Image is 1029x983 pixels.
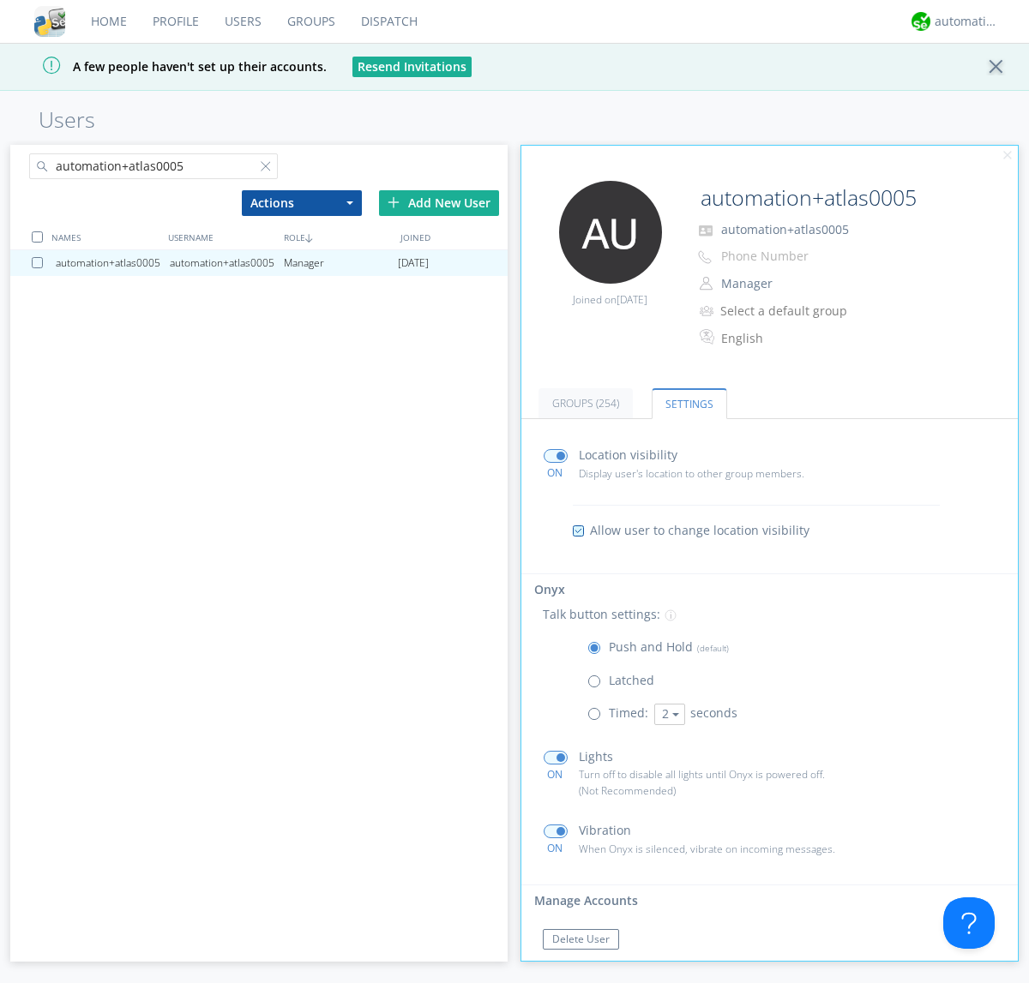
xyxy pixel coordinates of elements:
span: [DATE] [617,292,647,307]
div: ON [536,465,575,480]
img: In groups with Translation enabled, this user's messages will be automatically translated to and ... [700,327,717,347]
div: Select a default group [720,303,864,320]
button: Actions [242,190,362,216]
span: (default) [693,642,729,654]
div: automation+atlas [935,13,999,30]
p: Push and Hold [609,638,729,656]
span: A few people haven't set up their accounts. [13,58,327,75]
a: Groups (254) [539,388,633,418]
button: Delete User [543,929,619,950]
p: Turn off to disable all lights until Onyx is powered off. [579,766,864,782]
iframe: Toggle Customer Support [943,897,995,949]
div: automation+atlas0005 [56,250,170,276]
input: Search users [29,153,278,179]
img: 373638.png [559,181,662,284]
a: Settings [652,388,727,419]
div: Manager [284,250,398,276]
p: Talk button settings: [543,605,660,624]
img: d2d01cd9b4174d08988066c6d424eccd [912,12,930,31]
span: automation+atlas0005 [721,221,849,237]
span: seconds [690,704,737,721]
img: phone-outline.svg [698,250,712,264]
p: (Not Recommended) [579,782,864,799]
input: Name [694,181,971,215]
p: Location visibility [579,446,677,465]
img: person-outline.svg [700,277,713,291]
button: Manager [715,272,887,296]
div: ON [536,841,575,855]
a: automation+atlas0005automation+atlas0005Manager[DATE] [10,250,508,276]
p: Vibration [579,821,631,840]
div: English [721,330,864,347]
div: automation+atlas0005 [170,250,284,276]
button: 2 [654,704,685,725]
img: icon-alert-users-thin-outline.svg [700,299,716,322]
span: [DATE] [398,250,429,276]
img: cancel.svg [1002,150,1014,162]
p: Latched [609,671,654,690]
img: cddb5a64eb264b2086981ab96f4c1ba7 [34,6,65,37]
div: JOINED [396,225,512,249]
div: USERNAME [164,225,280,249]
span: Joined on [573,292,647,307]
div: NAMES [47,225,163,249]
div: ON [536,767,575,782]
span: Allow user to change location visibility [590,522,809,539]
img: plus.svg [388,196,400,208]
p: Display user's location to other group members. [579,465,864,482]
p: When Onyx is silenced, vibrate on incoming messages. [579,841,864,857]
p: Lights [579,747,613,766]
p: Timed: [609,704,648,722]
div: Add New User [379,190,499,216]
button: Resend Invitations [352,57,472,77]
div: ROLE [280,225,395,249]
